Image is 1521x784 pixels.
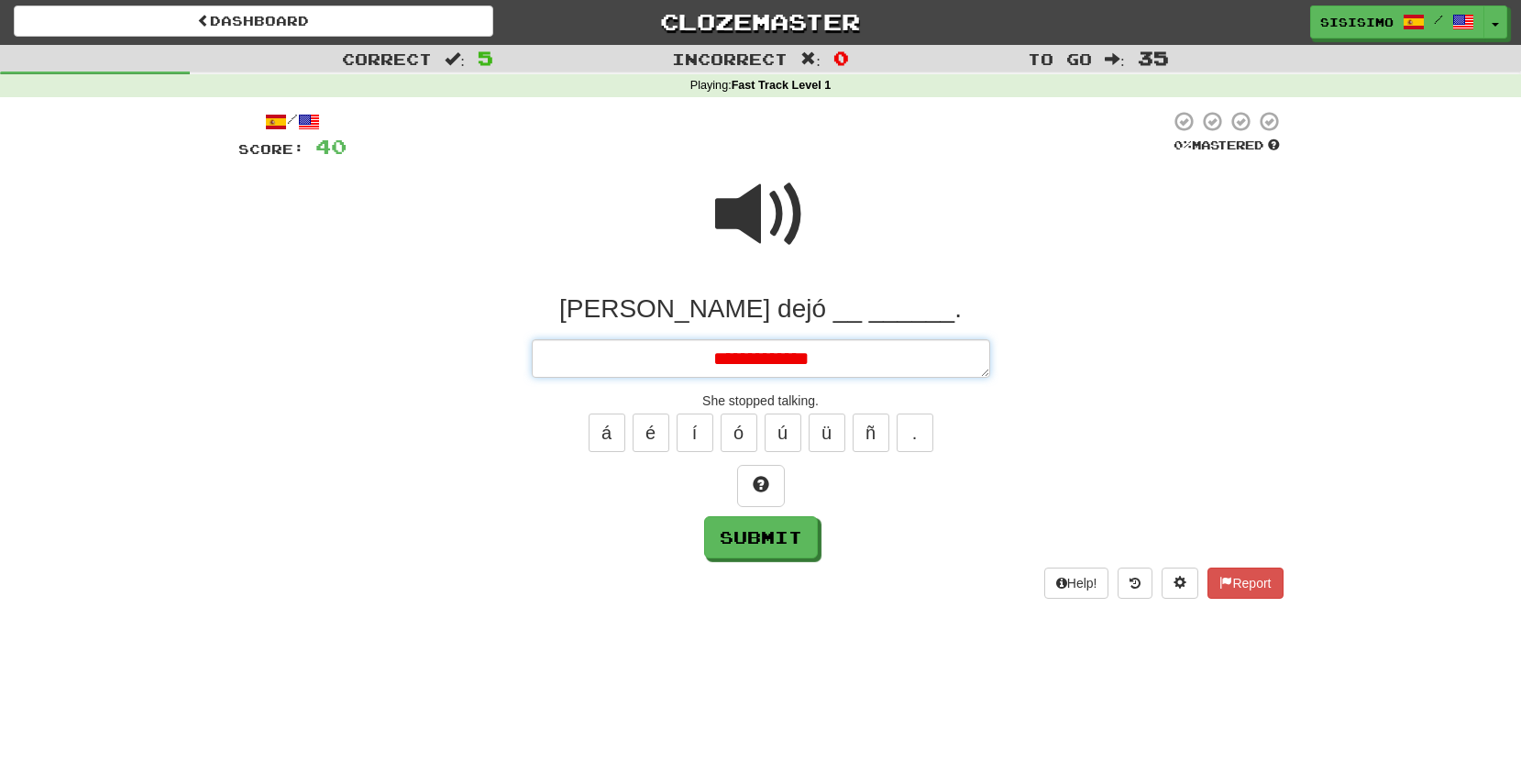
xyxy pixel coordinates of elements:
button: . [897,414,933,452]
div: [PERSON_NAME] dejó __ ______. [238,293,1284,326]
span: 5 [478,47,493,69]
span: : [1105,51,1125,67]
span: 0 % [1174,138,1192,152]
button: Report [1207,568,1283,599]
span: 40 [315,135,347,158]
div: / [238,110,347,133]
a: sisisimo / [1310,6,1484,39]
a: Dashboard [14,6,493,37]
button: Help! [1044,568,1109,599]
button: é [633,414,669,452]
button: ó [721,414,757,452]
span: 35 [1138,47,1169,69]
button: Round history (alt+y) [1118,568,1152,599]
span: Incorrect [672,50,788,68]
button: Hint! [737,465,785,507]
span: Correct [342,50,432,68]
span: : [445,51,465,67]
div: She stopped talking. [238,392,1284,410]
div: Mastered [1170,138,1284,154]
button: ñ [853,414,889,452]
span: : [800,51,821,67]
a: Clozemaster [521,6,1000,38]
strong: Fast Track Level 1 [732,79,832,92]
button: ú [765,414,801,452]
span: To go [1028,50,1092,68]
span: sisisimo [1320,14,1394,30]
span: / [1434,13,1443,26]
button: ü [809,414,845,452]
button: Submit [704,516,818,558]
span: 0 [833,47,849,69]
button: í [677,414,713,452]
span: Score: [238,141,304,157]
button: á [589,414,625,452]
